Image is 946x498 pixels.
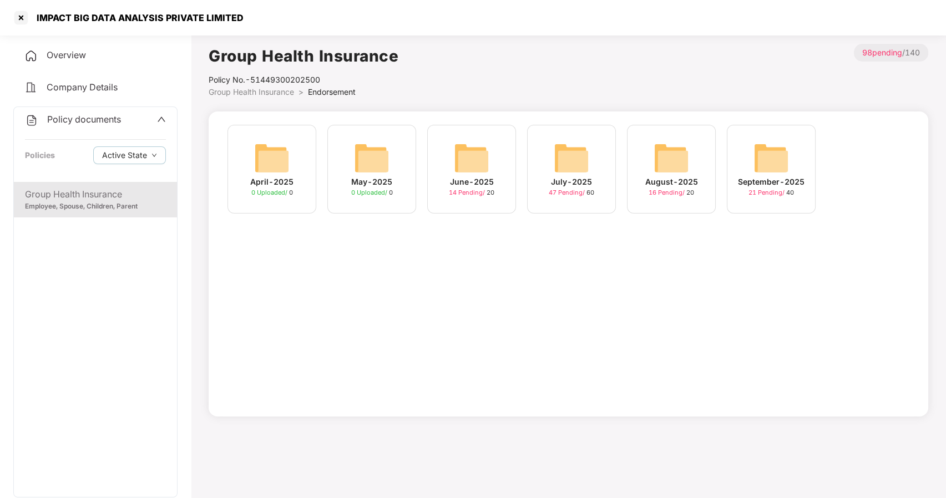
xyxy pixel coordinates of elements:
[25,114,38,127] img: svg+xml;base64,PHN2ZyB4bWxucz0iaHR0cDovL3d3dy53My5vcmcvMjAwMC9zdmciIHdpZHRoPSIyNCIgaGVpZ2h0PSIyNC...
[351,189,389,196] span: 0 Uploaded /
[250,176,294,188] div: April-2025
[551,176,592,188] div: July-2025
[47,82,118,93] span: Company Details
[454,140,489,176] img: svg+xml;base64,PHN2ZyB4bWxucz0iaHR0cDovL3d3dy53My5vcmcvMjAwMC9zdmciIHdpZHRoPSI2NCIgaGVpZ2h0PSI2NC...
[299,87,303,96] span: >
[645,176,698,188] div: August-2025
[308,87,356,96] span: Endorsement
[549,188,594,197] div: 60
[649,188,694,197] div: 20
[209,87,294,96] span: Group Health Insurance
[47,49,86,60] span: Overview
[30,12,244,23] div: IMPACT BIG DATA ANALYSIS PRIVATE LIMITED
[151,153,157,159] span: down
[748,189,786,196] span: 21 Pending /
[24,49,38,63] img: svg+xml;base64,PHN2ZyB4bWxucz0iaHR0cDovL3d3dy53My5vcmcvMjAwMC9zdmciIHdpZHRoPSIyNCIgaGVpZ2h0PSIyNC...
[549,189,586,196] span: 47 Pending /
[25,149,55,161] div: Policies
[854,44,928,62] p: / 140
[554,140,589,176] img: svg+xml;base64,PHN2ZyB4bWxucz0iaHR0cDovL3d3dy53My5vcmcvMjAwMC9zdmciIHdpZHRoPSI2NCIgaGVpZ2h0PSI2NC...
[102,149,147,161] span: Active State
[450,176,494,188] div: June-2025
[351,188,393,197] div: 0
[251,189,289,196] span: 0 Uploaded /
[753,140,789,176] img: svg+xml;base64,PHN2ZyB4bWxucz0iaHR0cDovL3d3dy53My5vcmcvMjAwMC9zdmciIHdpZHRoPSI2NCIgaGVpZ2h0PSI2NC...
[748,188,794,197] div: 40
[25,187,166,201] div: Group Health Insurance
[351,176,392,188] div: May-2025
[354,140,389,176] img: svg+xml;base64,PHN2ZyB4bWxucz0iaHR0cDovL3d3dy53My5vcmcvMjAwMC9zdmciIHdpZHRoPSI2NCIgaGVpZ2h0PSI2NC...
[449,188,494,197] div: 20
[862,48,902,57] span: 98 pending
[649,189,686,196] span: 16 Pending /
[251,188,293,197] div: 0
[24,81,38,94] img: svg+xml;base64,PHN2ZyB4bWxucz0iaHR0cDovL3d3dy53My5vcmcvMjAwMC9zdmciIHdpZHRoPSIyNCIgaGVpZ2h0PSIyNC...
[47,114,121,125] span: Policy documents
[654,140,689,176] img: svg+xml;base64,PHN2ZyB4bWxucz0iaHR0cDovL3d3dy53My5vcmcvMjAwMC9zdmciIHdpZHRoPSI2NCIgaGVpZ2h0PSI2NC...
[93,146,166,164] button: Active Statedown
[209,74,398,86] div: Policy No.- 51449300202500
[738,176,805,188] div: September-2025
[25,201,166,212] div: Employee, Spouse, Children, Parent
[157,115,166,124] span: up
[209,44,398,68] h1: Group Health Insurance
[449,189,487,196] span: 14 Pending /
[254,140,290,176] img: svg+xml;base64,PHN2ZyB4bWxucz0iaHR0cDovL3d3dy53My5vcmcvMjAwMC9zdmciIHdpZHRoPSI2NCIgaGVpZ2h0PSI2NC...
